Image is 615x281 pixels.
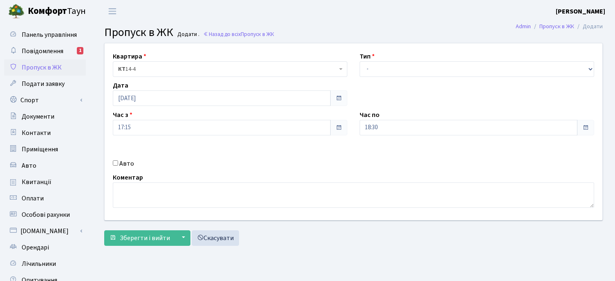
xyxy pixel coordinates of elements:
[22,259,56,268] span: Лічильники
[22,63,62,72] span: Пропуск в ЖК
[4,157,86,174] a: Авто
[4,108,86,125] a: Документи
[203,30,274,38] a: Назад до всіхПропуск в ЖК
[4,43,86,59] a: Повідомлення1
[4,256,86,272] a: Лічильники
[556,7,605,16] a: [PERSON_NAME]
[4,190,86,207] a: Оплати
[4,27,86,43] a: Панель управління
[120,234,170,243] span: Зберегти і вийти
[104,24,173,40] span: Пропуск в ЖК
[4,207,86,223] a: Особові рахунки
[4,59,86,76] a: Пропуск в ЖК
[176,31,199,38] small: Додати .
[4,76,86,92] a: Подати заявку
[360,110,380,120] label: Час по
[22,210,70,219] span: Особові рахунки
[22,145,58,154] span: Приміщення
[119,159,134,169] label: Авто
[241,30,274,38] span: Пропуск в ЖК
[22,128,51,137] span: Контакти
[4,125,86,141] a: Контакти
[4,92,86,108] a: Спорт
[474,10,606,56] div: Опитування щодо паркування в ЖК «Комфорт Таун»
[4,174,86,190] a: Квитанції
[360,52,375,61] label: Тип
[22,112,54,121] span: Документи
[22,194,44,203] span: Оплати
[113,110,132,120] label: Час з
[118,65,125,73] b: КТ
[28,4,86,18] span: Таун
[113,173,143,182] label: Коментар
[113,52,146,61] label: Квартира
[104,230,175,246] button: Зберегти і вийти
[597,11,606,19] div: ×
[22,243,49,252] span: Орендарі
[102,4,123,18] button: Переключити навігацію
[4,223,86,239] a: [DOMAIN_NAME]
[192,230,239,246] a: Скасувати
[483,41,598,51] a: Голосувати
[22,178,51,187] span: Квитанції
[22,161,36,170] span: Авто
[118,65,337,73] span: <b>КТ</b>&nbsp;&nbsp;&nbsp;&nbsp;14-4
[77,47,83,54] div: 1
[28,4,67,18] b: Комфорт
[113,81,128,90] label: Дата
[113,61,347,77] span: <b>КТ</b>&nbsp;&nbsp;&nbsp;&nbsp;14-4
[8,3,25,20] img: logo.png
[4,239,86,256] a: Орендарі
[22,30,77,39] span: Панель управління
[4,141,86,157] a: Приміщення
[22,79,65,88] span: Подати заявку
[22,47,63,56] span: Повідомлення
